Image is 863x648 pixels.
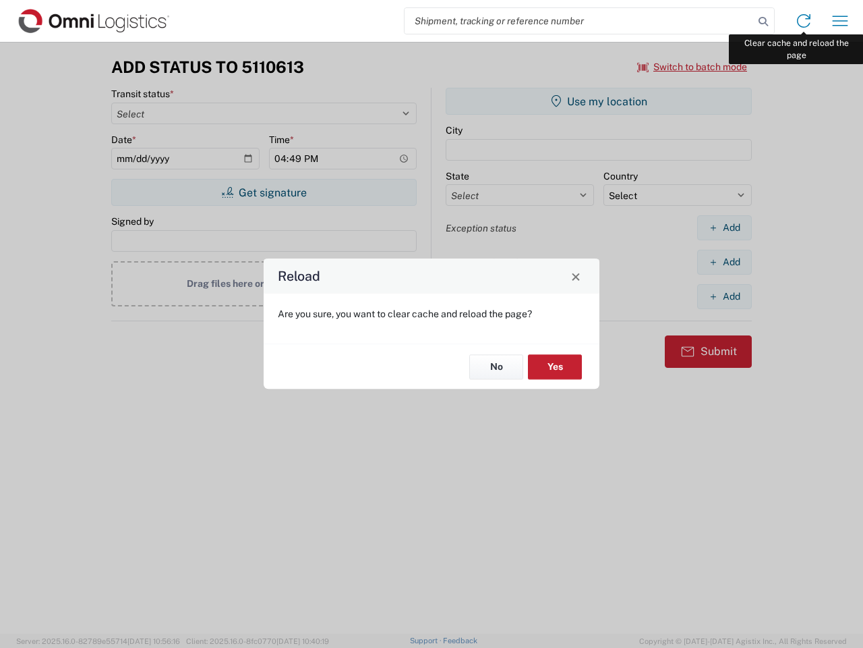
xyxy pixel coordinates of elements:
button: No [469,354,523,379]
h4: Reload [278,267,320,286]
p: Are you sure, you want to clear cache and reload the page? [278,308,585,320]
input: Shipment, tracking or reference number [405,8,754,34]
button: Close [566,267,585,286]
button: Yes [528,354,582,379]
